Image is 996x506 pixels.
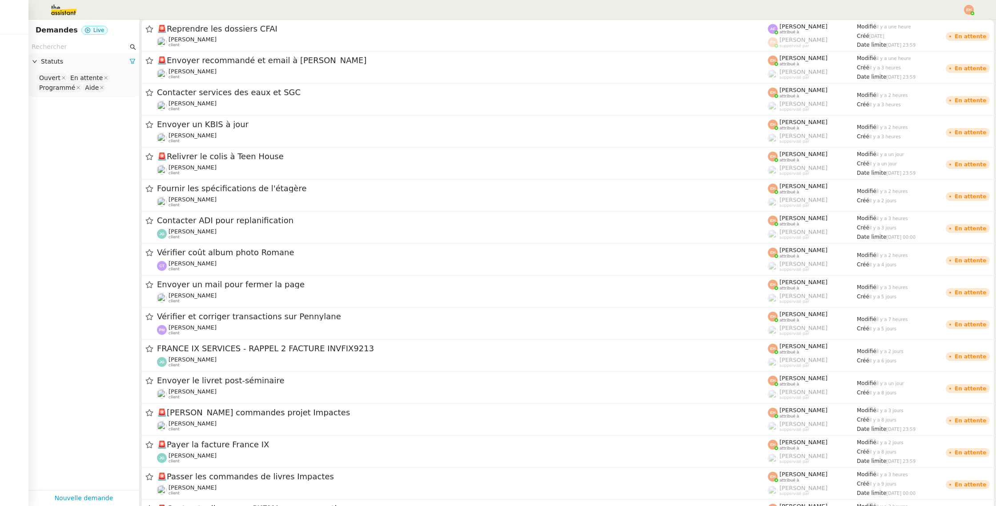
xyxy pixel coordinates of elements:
[779,183,827,189] span: [PERSON_NAME]
[32,42,128,52] input: Rechercher
[37,83,82,92] nz-select-item: Programmé
[157,408,167,417] span: 🚨
[955,354,986,359] div: En attente
[169,43,180,48] span: client
[157,324,768,336] app-user-detailed-label: client
[768,293,778,303] img: users%2FyQfMwtYgTqhRP2YHWHmG2s2LYaD3%2Favatar%2Fprofile-pic.png
[157,69,167,79] img: users%2F0v3yA2ZOZBYwPN7V38GNVTYjOQj1%2Favatar%2Fa58eb41e-cbb7-4128-9131-87038ae72dcb
[955,482,986,487] div: En attente
[169,356,217,363] span: [PERSON_NAME]
[768,197,857,208] app-user-label: suppervisé par
[876,349,904,354] span: il y a 2 jours
[779,254,799,259] span: attribué à
[157,377,768,385] span: Envoyer le livret post-séminaire
[857,170,886,176] span: Date limite
[857,357,869,364] span: Créé
[768,357,857,368] app-user-label: suppervisé par
[857,55,876,61] span: Modifié
[779,478,799,483] span: attribué à
[955,450,986,455] div: En attente
[857,33,869,39] span: Créé
[857,74,886,80] span: Date limite
[779,279,827,285] span: [PERSON_NAME]
[41,56,129,67] span: Statuts
[876,216,908,221] span: il y a 3 heures
[157,440,167,449] span: 🚨
[779,357,827,363] span: [PERSON_NAME]
[169,292,217,299] span: [PERSON_NAME]
[768,100,857,112] app-user-label: suppervisé par
[169,299,180,304] span: client
[779,375,827,382] span: [PERSON_NAME]
[169,324,217,331] span: [PERSON_NAME]
[768,229,778,239] img: users%2FyQfMwtYgTqhRP2YHWHmG2s2LYaD3%2Favatar%2Fprofile-pic.png
[876,189,908,194] span: il y a 2 heures
[857,407,876,414] span: Modifié
[157,453,167,463] img: svg
[768,183,857,194] app-user-label: attribué à
[869,450,896,454] span: il y a 8 jours
[857,293,869,300] span: Créé
[779,44,809,48] span: suppervisé par
[768,279,857,290] app-user-label: attribué à
[768,23,857,35] app-user-label: attribué à
[779,427,809,432] span: suppervisé par
[955,194,986,199] div: En attente
[876,152,904,157] span: il y a un jour
[768,325,778,335] img: users%2FyQfMwtYgTqhRP2YHWHmG2s2LYaD3%2Favatar%2Fprofile-pic.png
[964,5,974,15] img: svg
[768,120,778,129] img: svg
[779,171,809,176] span: suppervisé par
[768,229,857,240] app-user-label: suppervisé par
[857,325,869,332] span: Créé
[779,87,827,93] span: [PERSON_NAME]
[768,325,857,336] app-user-label: suppervisé par
[857,284,876,290] span: Modifié
[779,318,799,323] span: attribué à
[169,196,217,203] span: [PERSON_NAME]
[768,247,857,258] app-user-label: attribué à
[869,34,884,39] span: [DATE]
[157,228,768,240] app-user-detailed-label: client
[768,248,778,257] img: svg
[157,36,768,48] app-user-detailed-label: client
[955,290,986,295] div: En attente
[157,56,167,65] span: 🚨
[169,427,180,432] span: client
[876,253,908,258] span: il y a 2 heures
[779,158,799,163] span: attribué à
[857,490,886,496] span: Date limite
[157,357,167,367] img: svg
[876,125,908,130] span: il y a 2 heures
[857,64,869,71] span: Créé
[768,422,778,431] img: users%2FyQfMwtYgTqhRP2YHWHmG2s2LYaD3%2Favatar%2Fprofile-pic.png
[157,356,768,368] app-user-detailed-label: client
[955,226,986,231] div: En attente
[169,203,180,208] span: client
[779,325,827,331] span: [PERSON_NAME]
[955,162,986,167] div: En attente
[779,286,799,291] span: attribué à
[768,119,857,130] app-user-label: attribué à
[857,124,876,130] span: Modifié
[157,421,167,431] img: users%2FtFhOaBya8rNVU5KG7br7ns1BCvi2%2Favatar%2Faa8c47da-ee6c-4101-9e7d-730f2e64f978
[157,100,768,112] app-user-detailed-label: client
[169,388,217,395] span: [PERSON_NAME]
[779,222,799,227] span: attribué à
[157,101,167,111] img: users%2F0v3yA2ZOZBYwPN7V38GNVTYjOQj1%2Favatar%2Fa58eb41e-cbb7-4128-9131-87038ae72dcb
[768,216,778,225] img: svg
[886,235,916,240] span: [DATE] 00:00
[876,317,908,322] span: il y a 7 heures
[768,407,857,418] app-user-label: attribué à
[157,293,167,303] img: users%2FxcSDjHYvjkh7Ays4vB9rOShue3j1%2Favatar%2Fc5852ac1-ab6d-4275-813a-2130981b2f82
[779,133,827,139] span: [PERSON_NAME]
[779,414,799,419] span: attribué à
[768,471,857,482] app-user-label: attribué à
[857,380,876,386] span: Modifié
[869,262,896,267] span: il y a 4 jours
[779,203,809,208] span: suppervisé par
[779,267,809,272] span: suppervisé par
[857,133,869,140] span: Créé
[169,420,217,427] span: [PERSON_NAME]
[779,363,809,368] span: suppervisé par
